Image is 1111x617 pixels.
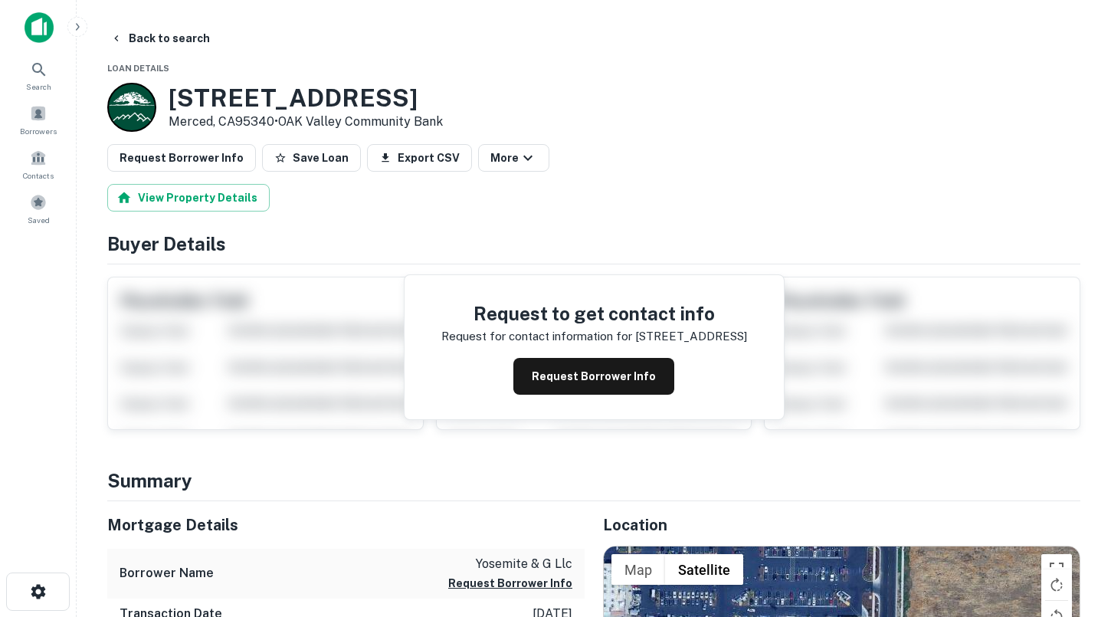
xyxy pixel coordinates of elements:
[28,214,50,226] span: Saved
[441,300,747,327] h4: Request to get contact info
[278,114,443,129] a: OAK Valley Community Bank
[169,113,443,131] p: Merced, CA95340 •
[5,188,72,229] a: Saved
[448,555,572,573] p: yosemite & g llc
[107,514,585,537] h5: Mortgage Details
[169,84,443,113] h3: [STREET_ADDRESS]
[25,12,54,43] img: capitalize-icon.png
[367,144,472,172] button: Export CSV
[478,144,549,172] button: More
[107,64,169,73] span: Loan Details
[441,327,632,346] p: Request for contact information for
[120,564,214,583] h6: Borrower Name
[1041,569,1072,600] button: Rotate map clockwise
[104,25,216,52] button: Back to search
[5,99,72,140] a: Borrowers
[603,514,1080,537] h5: Location
[107,230,1080,258] h4: Buyer Details
[1034,445,1111,519] iframe: Chat Widget
[23,169,54,182] span: Contacts
[665,554,743,585] button: Show satellite imagery
[448,574,572,592] button: Request Borrower Info
[635,327,747,346] p: [STREET_ADDRESS]
[20,125,57,137] span: Borrowers
[107,184,270,212] button: View Property Details
[5,143,72,185] a: Contacts
[107,467,1080,494] h4: Summary
[107,144,256,172] button: Request Borrower Info
[26,80,51,93] span: Search
[1041,554,1072,585] button: Toggle fullscreen view
[611,554,665,585] button: Show street map
[262,144,361,172] button: Save Loan
[513,358,674,395] button: Request Borrower Info
[5,54,72,96] a: Search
